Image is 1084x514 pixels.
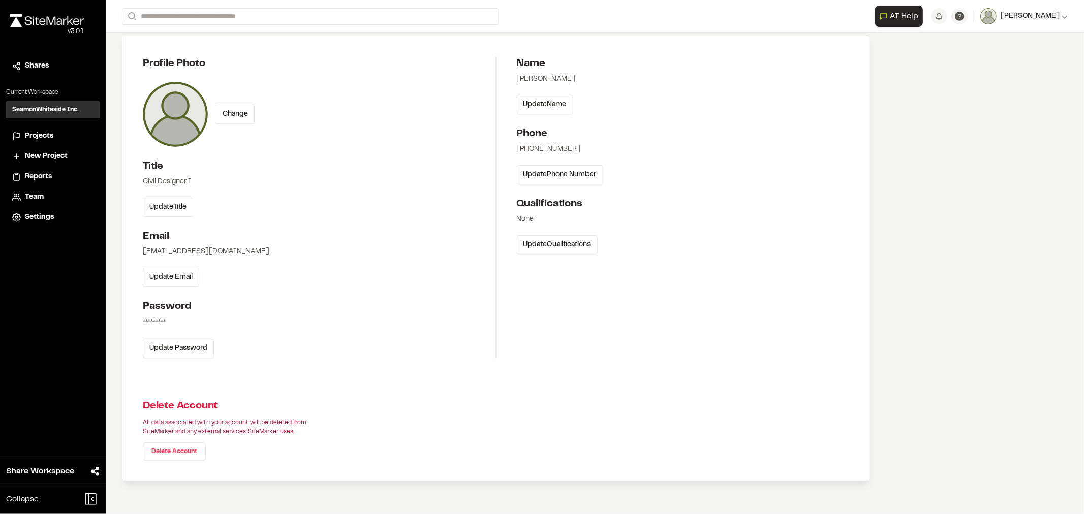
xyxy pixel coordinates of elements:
button: UpdateQualifications [517,235,598,254]
a: Team [12,191,94,203]
a: Projects [12,131,94,142]
p: Current Workspace [6,88,100,97]
h2: Phone [517,126,850,142]
span: Collapse [6,493,39,505]
a: Shares [12,60,94,72]
a: New Project [12,151,94,162]
img: User upload [143,82,208,147]
button: Search [122,8,140,25]
span: Projects [25,131,53,142]
p: All data associated with your account will be deleted from SiteMarker and any external services S... [143,418,850,436]
h1: Delete Account [143,399,850,414]
span: Shares [25,60,49,72]
h2: Password [143,299,495,314]
button: Update Email [143,268,199,287]
button: UpdatePhone Number [517,165,603,184]
h2: Name [517,56,850,72]
button: Open AI Assistant [875,6,923,27]
div: Civil Designer I [143,176,495,187]
h2: Profile Photo [143,56,495,72]
h2: Email [143,229,495,244]
span: Share Workspace [6,465,74,477]
h3: SeamonWhiteside Inc. [12,105,79,114]
div: Oh geez...please don't... [10,27,84,36]
a: Reports [12,171,94,182]
div: Click or Drag and Drop to change photo [143,82,208,147]
button: [PERSON_NAME] [980,8,1068,24]
button: UpdateName [517,95,573,114]
button: Change [216,105,255,124]
div: None [517,214,850,225]
span: New Project [25,151,68,162]
h2: Title [143,159,495,174]
span: Team [25,191,44,203]
button: UpdateTitle [143,198,193,217]
div: [PHONE_NUMBER] [517,144,850,155]
span: Settings [25,212,54,223]
a: Settings [12,212,94,223]
a: Delete Account [143,442,206,461]
h2: Qualifications [517,197,850,212]
img: rebrand.png [10,14,84,27]
span: [PERSON_NAME] [1001,11,1060,22]
div: [PERSON_NAME] [517,74,850,85]
div: Open AI Assistant [875,6,927,27]
span: AI Help [890,10,918,22]
div: [EMAIL_ADDRESS][DOMAIN_NAME] [143,246,495,258]
button: Update Password [143,339,214,358]
img: User [980,8,997,24]
span: Reports [25,171,52,182]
